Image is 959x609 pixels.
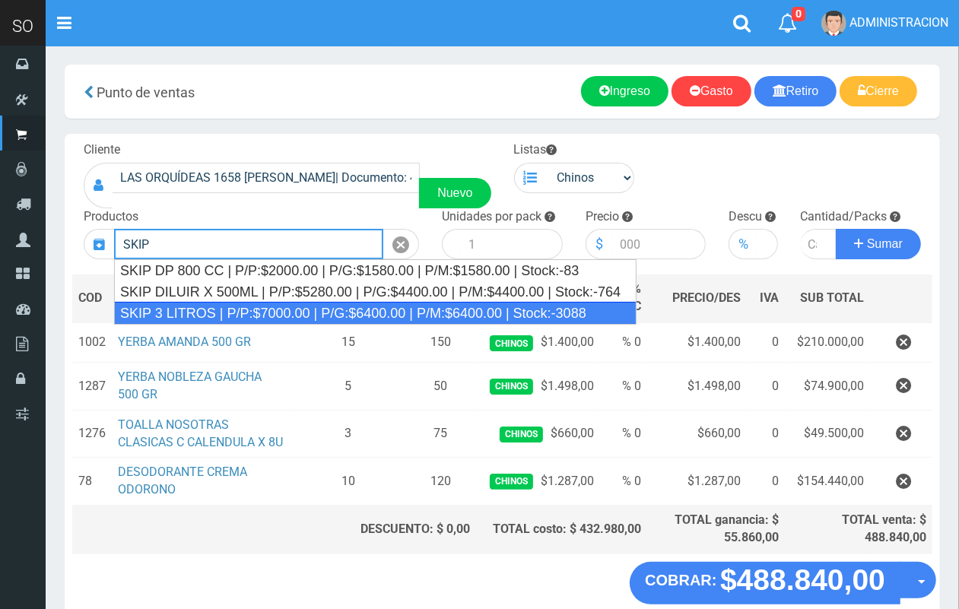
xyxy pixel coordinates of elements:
[118,417,283,449] a: TOALLA NOSOTRAS CLASICAS C CALENDULA X 8U
[786,363,871,411] td: $74.900,00
[442,208,541,226] label: Unidades por pack
[113,163,420,193] input: Consumidor Final
[600,458,647,506] td: % 0
[672,76,751,106] a: Gasto
[581,76,668,106] a: Ingreso
[112,274,291,322] th: DES
[72,410,112,458] td: 1276
[586,229,612,259] div: $
[514,141,557,159] label: Listas
[786,322,871,363] td: $210.000,00
[612,229,707,259] input: 000
[647,363,747,411] td: $1.498,00
[747,322,786,363] td: 0
[97,84,195,100] span: Punto de ventas
[405,410,476,458] td: 75
[586,208,619,226] label: Precio
[849,15,948,30] span: ADMINISTRACION
[291,322,405,363] td: 15
[600,410,647,458] td: % 0
[114,229,383,259] input: Introduzca el nombre del producto
[84,141,120,159] label: Cliente
[630,562,900,604] button: COBRAR: $488.840,00
[115,281,636,303] div: SKIP DILUIR X 500ML | P/P:$5280.00 | P/G:$4400.00 | P/M:$4400.00 | Stock:-764
[297,521,470,538] div: DESCUENTO: $ 0,00
[792,512,926,547] div: TOTAL venta: $ 488.840,00
[821,11,846,36] img: User Image
[647,410,747,458] td: $660,00
[72,458,112,506] td: 78
[72,322,112,363] td: 1002
[118,465,247,496] a: DESODORANTE CREMA ODORONO
[840,76,917,106] a: Cierre
[801,229,837,259] input: Cantidad
[476,458,600,506] td: $1.287,00
[118,370,262,401] a: YERBA NOBLEZA GAUCHA 500 GR
[405,363,476,411] td: 50
[786,410,871,458] td: $49.500,00
[291,363,405,411] td: 5
[867,237,903,250] span: Sumar
[490,474,533,490] span: Chinos
[729,229,757,259] div: %
[747,458,786,506] td: 0
[645,572,716,588] strong: COBRAR:
[754,76,837,106] a: Retiro
[647,458,747,506] td: $1.287,00
[405,322,476,363] td: 150
[672,290,741,305] span: PRECIO/DES
[291,410,405,458] td: 3
[72,363,112,411] td: 1287
[747,410,786,458] td: 0
[600,363,647,411] td: % 0
[72,274,112,322] th: COD
[729,208,762,226] label: Descu
[476,410,600,458] td: $660,00
[490,379,533,395] span: Chinos
[836,229,921,259] button: Sumar
[792,7,805,21] span: 0
[600,322,647,363] td: % 0
[115,260,636,281] div: SKIP DP 800 CC | P/P:$2000.00 | P/G:$1580.00 | P/M:$1580.00 | Stock:-83
[405,458,476,506] td: 120
[757,229,777,259] input: 000
[801,208,888,226] label: Cantidad/Packs
[419,178,491,208] a: Nuevo
[800,290,864,307] span: SUB TOTAL
[720,563,885,596] strong: $488.840,00
[291,458,405,506] td: 10
[500,427,543,442] span: Chinos
[118,335,251,349] a: YERBA AMANDA 500 GR
[84,208,138,226] label: Productos
[747,363,786,411] td: 0
[653,512,780,547] div: TOTAL ganancia: $ 55.860,00
[647,322,747,363] td: $1.400,00
[461,229,563,259] input: 1
[761,290,780,305] span: IVA
[786,458,871,506] td: $154.440,00
[476,322,600,363] td: $1.400,00
[114,302,637,325] div: SKIP 3 LITROS | P/P:$7000.00 | P/G:$6400.00 | P/M:$6400.00 | Stock:-3088
[482,521,641,538] div: TOTAL costo: $ 432.980,00
[476,363,600,411] td: $1.498,00
[490,335,533,351] span: Chinos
